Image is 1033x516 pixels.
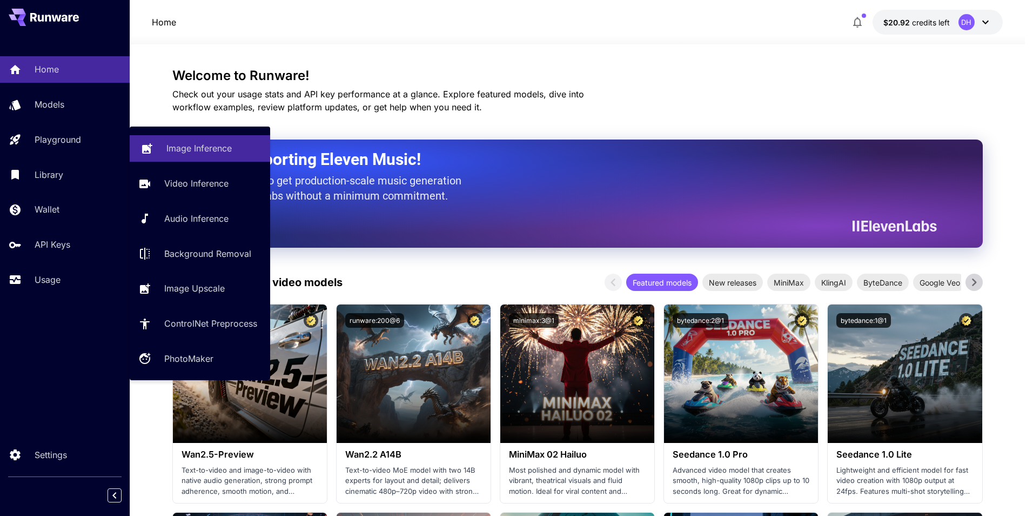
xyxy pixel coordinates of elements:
[164,212,229,225] p: Audio Inference
[828,305,982,443] img: alt
[182,449,318,460] h3: Wan2.5-Preview
[130,170,270,197] a: Video Inference
[673,449,809,460] h3: Seedance 1.0 Pro
[35,238,70,251] p: API Keys
[166,142,232,155] p: Image Inference
[35,273,61,286] p: Usage
[913,277,967,288] span: Google Veo
[152,16,176,29] nav: breadcrumb
[35,63,59,76] p: Home
[467,313,482,328] button: Certified Model – Vetted for best performance and includes a commercial license.
[795,313,809,328] button: Certified Model – Vetted for best performance and includes a commercial license.
[509,449,646,460] h3: MiniMax 02 Hailuo
[35,448,67,461] p: Settings
[35,98,64,111] p: Models
[130,240,270,267] a: Background Removal
[152,16,176,29] p: Home
[304,313,318,328] button: Certified Model – Vetted for best performance and includes a commercial license.
[345,465,482,497] p: Text-to-video MoE model with two 14B experts for layout and detail; delivers cinematic 480p–720p ...
[626,277,698,288] span: Featured models
[836,449,973,460] h3: Seedance 1.0 Lite
[959,313,974,328] button: Certified Model – Vetted for best performance and includes a commercial license.
[345,449,482,460] h3: Wan2.2 A14B
[664,305,818,443] img: alt
[130,135,270,162] a: Image Inference
[130,346,270,372] a: PhotoMaker
[836,465,973,497] p: Lightweight and efficient model for fast video creation with 1080p output at 24fps. Features mult...
[130,275,270,302] a: Image Upscale
[130,310,270,337] a: ControlNet Preprocess
[883,17,950,28] div: $20.9174
[108,488,122,502] button: Collapse sidebar
[702,277,763,288] span: New releases
[912,18,950,27] span: credits left
[116,486,130,505] div: Collapse sidebar
[182,465,318,497] p: Text-to-video and image-to-video with native audio generation, strong prompt adherence, smooth mo...
[883,18,912,27] span: $20.92
[958,14,975,30] div: DH
[509,465,646,497] p: Most polished and dynamic model with vibrant, theatrical visuals and fluid motion. Ideal for vira...
[673,465,809,497] p: Advanced video model that creates smooth, high-quality 1080p clips up to 10 seconds long. Great f...
[873,10,1003,35] button: $20.9174
[164,282,225,295] p: Image Upscale
[673,313,728,328] button: bytedance:2@1
[164,317,257,330] p: ControlNet Preprocess
[199,173,469,203] p: The only way to get production-scale music generation from Eleven Labs without a minimum commitment.
[172,68,983,83] h3: Welcome to Runware!
[345,313,404,328] button: runware:200@6
[164,352,213,365] p: PhotoMaker
[172,89,584,113] span: Check out your usage stats and API key performance at a glance. Explore featured models, dive int...
[199,149,929,170] h2: Now Supporting Eleven Music!
[35,168,63,181] p: Library
[500,305,654,443] img: alt
[35,133,81,146] p: Playground
[836,313,891,328] button: bytedance:1@1
[767,277,810,288] span: MiniMax
[337,305,491,443] img: alt
[857,277,909,288] span: ByteDance
[130,206,270,232] a: Audio Inference
[164,247,251,260] p: Background Removal
[509,313,559,328] button: minimax:3@1
[164,177,229,190] p: Video Inference
[35,203,59,216] p: Wallet
[631,313,646,328] button: Certified Model – Vetted for best performance and includes a commercial license.
[815,277,853,288] span: KlingAI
